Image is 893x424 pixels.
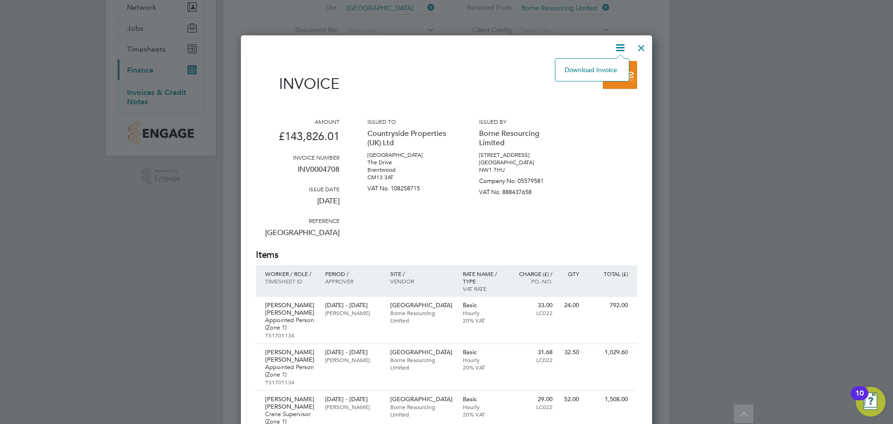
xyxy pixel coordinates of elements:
p: 792.00 [588,302,628,309]
p: Borne Resourcing Limited [479,125,563,151]
p: TS1701134 [265,331,316,339]
p: Appointed Person (Zone 1) [265,363,316,378]
p: NW1 7HU [479,166,563,174]
p: Basic [463,349,503,356]
p: 32.50 [562,349,579,356]
p: 20% VAT [463,316,503,324]
p: 31.68 [512,349,553,356]
p: 33.00 [512,302,553,309]
p: 1,029.60 [588,349,628,356]
p: LC022 [512,356,553,363]
h3: Issued to [367,118,451,125]
li: Download Invoice [560,63,624,76]
p: Charge (£) / [512,270,553,277]
p: [PERSON_NAME] [PERSON_NAME] [265,349,316,363]
p: Rate name / type [463,270,503,285]
p: 20% VAT [463,363,503,371]
p: [STREET_ADDRESS] [479,151,563,159]
p: VAT No: 108258715 [367,181,451,192]
p: Brentwood [367,166,451,174]
p: Basic [463,396,503,403]
p: TS1701134 [265,378,316,386]
p: Basic [463,302,503,309]
button: Open Resource Center, 10 new notifications [856,387,886,417]
p: [GEOGRAPHIC_DATA] [390,302,453,309]
p: 29.00 [512,396,553,403]
p: Company No: 05579581 [479,174,563,185]
p: [PERSON_NAME] [325,403,380,411]
p: VAT rate [463,285,503,292]
p: [DATE] [256,193,340,217]
p: Hourly [463,403,503,411]
p: Appointed Person (Zone 1) [265,316,316,331]
p: [GEOGRAPHIC_DATA] [367,151,451,159]
p: 52.00 [562,396,579,403]
p: Countryside Properties (UK) Ltd [367,125,451,151]
p: Site / [390,270,453,277]
p: £143,826.01 [256,125,340,154]
p: 24.00 [562,302,579,309]
p: CM13 3AT [367,174,451,181]
h3: Reference [256,217,340,224]
h3: Issued by [479,118,563,125]
p: LC022 [512,309,553,316]
h2: Items [256,249,637,262]
p: [DATE] - [DATE] [325,396,380,403]
p: LC022 [512,403,553,411]
p: Worker / Role / [265,270,316,277]
p: [PERSON_NAME] [325,309,380,316]
p: 20% VAT [463,411,503,418]
p: 1,508.00 [588,396,628,403]
p: Period / [325,270,380,277]
p: [GEOGRAPHIC_DATA] [479,159,563,166]
h1: Invoice [256,75,340,93]
p: [GEOGRAPHIC_DATA] [390,396,453,403]
p: Approver [325,277,380,285]
p: Po. No. [512,277,553,285]
p: [PERSON_NAME] [325,356,380,363]
p: [PERSON_NAME] [PERSON_NAME] [265,302,316,316]
p: [GEOGRAPHIC_DATA] [390,349,453,356]
div: 10 [855,393,864,405]
p: The Drive [367,159,451,166]
p: [DATE] - [DATE] [325,302,380,309]
h3: Invoice number [256,154,340,161]
p: Hourly [463,309,503,316]
p: Timesheet ID [265,277,316,285]
p: [GEOGRAPHIC_DATA] [256,224,340,249]
h3: Amount [256,118,340,125]
p: [DATE] - [DATE] [325,349,380,356]
p: [PERSON_NAME] [PERSON_NAME] [265,396,316,411]
p: Total (£) [588,270,628,277]
p: Vendor [390,277,453,285]
h3: Issue date [256,185,340,193]
p: Borne Resourcing Limited [390,403,453,418]
p: INV0004708 [256,161,340,185]
p: Borne Resourcing Limited [390,309,453,324]
p: QTY [562,270,579,277]
p: Hourly [463,356,503,363]
p: VAT No: 888437658 [479,185,563,196]
p: Borne Resourcing Limited [390,356,453,371]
